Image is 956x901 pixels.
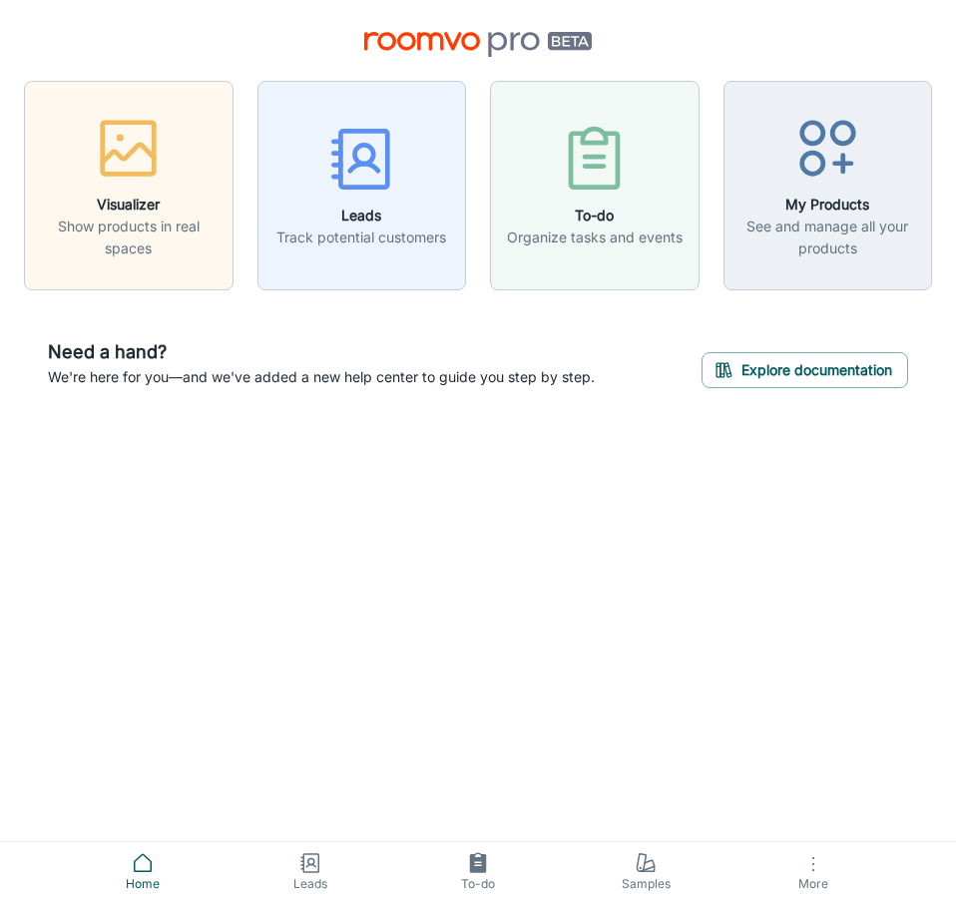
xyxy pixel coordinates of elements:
[37,216,221,259] p: Show products in real spaces
[702,352,908,388] button: Explore documentation
[394,842,562,901] a: To-do
[257,81,467,290] button: LeadsTrack potential customers
[24,81,234,290] button: VisualizerShow products in real spaces
[736,216,920,259] p: See and manage all your products
[741,876,885,891] span: More
[59,842,227,901] a: Home
[257,174,467,194] a: LeadsTrack potential customers
[490,174,700,194] a: To-doOrganize tasks and events
[71,875,215,893] span: Home
[736,194,920,216] h6: My Products
[37,194,221,216] h6: Visualizer
[723,81,933,290] button: My ProductsSee and manage all your products
[276,205,446,226] h6: Leads
[276,226,446,248] p: Track potential customers
[729,842,897,901] button: More
[227,842,394,901] a: Leads
[364,32,593,57] img: Roomvo PRO Beta
[406,875,550,893] span: To-do
[507,205,683,226] h6: To-do
[48,338,595,366] h6: Need a hand?
[574,875,717,893] span: Samples
[723,174,933,194] a: My ProductsSee and manage all your products
[702,358,908,378] a: Explore documentation
[48,366,595,388] p: We're here for you—and we've added a new help center to guide you step by step.
[507,226,683,248] p: Organize tasks and events
[239,875,382,893] span: Leads
[562,842,729,901] a: Samples
[490,81,700,290] button: To-doOrganize tasks and events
